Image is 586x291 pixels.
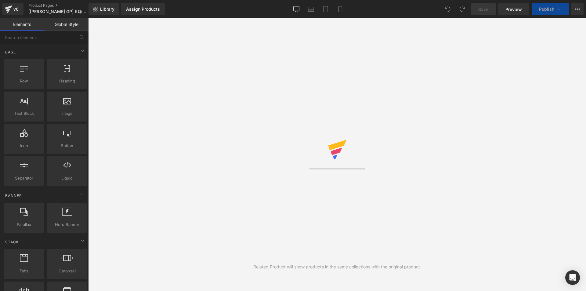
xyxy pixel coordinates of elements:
div: v6 [12,5,20,13]
button: Redo [456,3,468,15]
a: Preview [498,3,529,15]
span: Banner [5,193,23,198]
a: Global Style [44,18,89,31]
span: Hero Banner [49,221,85,228]
span: Base [5,49,16,55]
span: Heading [49,78,85,84]
span: Image [49,110,85,117]
a: Mobile [333,3,348,15]
span: Save [478,6,488,13]
span: Stack [5,239,20,245]
span: Library [100,6,114,12]
span: Separator [5,175,42,181]
span: Publish [539,7,554,12]
span: Liquid [49,175,85,181]
a: Laptop [304,3,318,15]
span: Tabs [5,268,42,274]
a: v6 [2,3,24,15]
span: Parallax [5,221,42,228]
a: Product Pages [28,3,99,8]
span: Button [49,143,85,149]
span: Row [5,78,42,84]
button: More [571,3,584,15]
span: [[PERSON_NAME] GP] KQi Air X [28,9,87,14]
span: Carousel [49,268,85,274]
span: Text Block [5,110,42,117]
span: Icon [5,143,42,149]
div: Related Product will show products in the same collections with the original product. [253,264,421,270]
a: New Library [89,3,119,15]
a: Desktop [289,3,304,15]
button: Undo [442,3,454,15]
div: Assign Products [126,7,160,12]
div: Open Intercom Messenger [565,270,580,285]
a: Tablet [318,3,333,15]
span: Preview [505,6,522,13]
button: Publish [532,3,569,15]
